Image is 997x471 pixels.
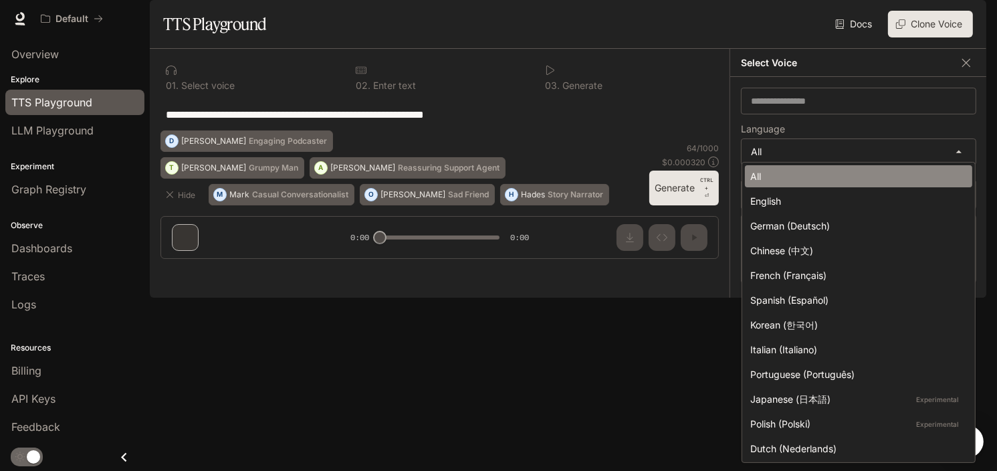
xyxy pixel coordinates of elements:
div: All [750,169,962,183]
div: Chinese (中文) [750,244,962,258]
div: Portuguese (Português) [750,367,962,381]
div: Italian (Italiano) [750,343,962,357]
p: Experimental [913,418,962,430]
div: Spanish (Español) [750,293,962,307]
p: Experimental [913,393,962,405]
div: German (Deutsch) [750,219,962,233]
div: Dutch (Nederlands) [750,442,962,456]
div: Korean (한국어) [750,318,962,332]
div: English [750,194,962,208]
div: Polish (Polski) [750,417,962,431]
div: French (Français) [750,268,962,282]
div: Japanese (日本語) [750,392,962,406]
